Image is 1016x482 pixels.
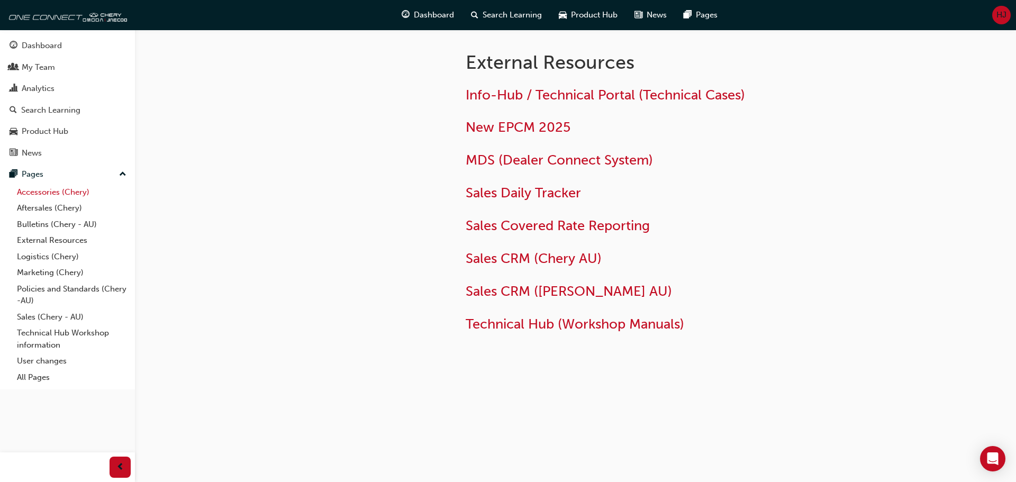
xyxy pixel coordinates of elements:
span: news-icon [634,8,642,22]
span: guage-icon [10,41,17,51]
button: DashboardMy TeamAnalyticsSearch LearningProduct HubNews [4,34,131,165]
a: news-iconNews [626,4,675,26]
span: search-icon [471,8,478,22]
div: Open Intercom Messenger [980,446,1005,471]
a: News [4,143,131,163]
a: car-iconProduct Hub [550,4,626,26]
a: Aftersales (Chery) [13,200,131,216]
a: pages-iconPages [675,4,726,26]
a: Technical Hub Workshop information [13,325,131,353]
a: guage-iconDashboard [393,4,462,26]
a: MDS (Dealer Connect System) [466,152,653,168]
div: My Team [22,61,55,74]
a: Search Learning [4,101,131,120]
a: Marketing (Chery) [13,265,131,281]
div: Analytics [22,83,55,95]
div: Search Learning [21,104,80,116]
span: pages-icon [10,170,17,179]
a: Analytics [4,79,131,98]
span: chart-icon [10,84,17,94]
a: Accessories (Chery) [13,184,131,201]
a: Sales Covered Rate Reporting [466,217,650,234]
span: car-icon [559,8,567,22]
a: User changes [13,353,131,369]
a: Logistics (Chery) [13,249,131,265]
span: guage-icon [402,8,410,22]
div: Product Hub [22,125,68,138]
span: Product Hub [571,9,618,21]
span: News [647,9,667,21]
a: Bulletins (Chery - AU) [13,216,131,233]
span: prev-icon [116,461,124,474]
a: External Resources [13,232,131,249]
button: Pages [4,165,131,184]
div: Dashboard [22,40,62,52]
span: search-icon [10,106,17,115]
div: Pages [22,168,43,180]
span: news-icon [10,149,17,158]
span: HJ [996,9,1006,21]
h1: External Resources [466,51,813,74]
a: Sales Daily Tracker [466,185,581,201]
a: Sales (Chery - AU) [13,309,131,325]
a: All Pages [13,369,131,386]
span: pages-icon [684,8,692,22]
div: News [22,147,42,159]
a: Info-Hub / Technical Portal (Technical Cases) [466,87,745,103]
span: Dashboard [414,9,454,21]
a: Sales CRM (Chery AU) [466,250,602,267]
span: Search Learning [483,9,542,21]
span: car-icon [10,127,17,137]
a: Product Hub [4,122,131,141]
a: Technical Hub (Workshop Manuals) [466,316,684,332]
span: Pages [696,9,718,21]
button: HJ [992,6,1011,24]
a: New EPCM 2025 [466,119,570,135]
span: up-icon [119,168,126,181]
a: Dashboard [4,36,131,56]
a: My Team [4,58,131,77]
span: people-icon [10,63,17,72]
a: search-iconSearch Learning [462,4,550,26]
img: oneconnect [5,4,127,25]
a: Sales CRM ([PERSON_NAME] AU) [466,283,672,299]
a: Policies and Standards (Chery -AU) [13,281,131,309]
